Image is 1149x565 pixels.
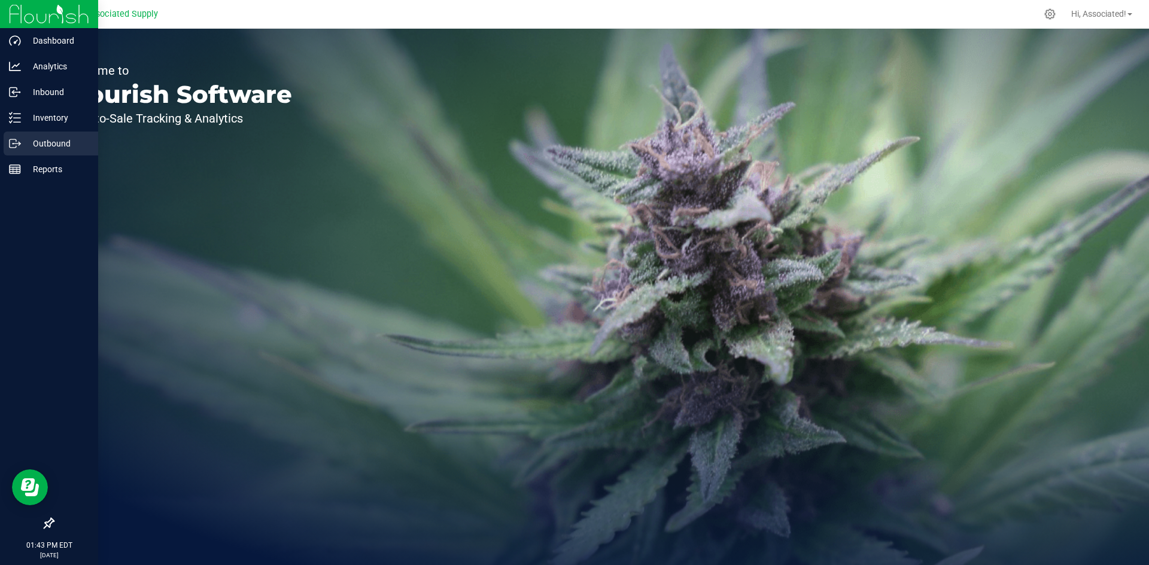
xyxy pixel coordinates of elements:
[21,136,93,151] p: Outbound
[9,86,21,98] inline-svg: Inbound
[5,540,93,551] p: 01:43 PM EDT
[65,65,292,77] p: Welcome to
[9,35,21,47] inline-svg: Dashboard
[21,111,93,125] p: Inventory
[21,33,93,48] p: Dashboard
[5,551,93,560] p: [DATE]
[9,112,21,124] inline-svg: Inventory
[21,85,93,99] p: Inbound
[21,59,93,74] p: Analytics
[9,163,21,175] inline-svg: Reports
[9,60,21,72] inline-svg: Analytics
[21,162,93,176] p: Reports
[1071,9,1126,19] span: Hi, Associated!
[9,138,21,149] inline-svg: Outbound
[65,112,292,124] p: Seed-to-Sale Tracking & Analytics
[86,9,158,19] span: Associated Supply
[12,469,48,505] iframe: Resource center
[65,83,292,106] p: Flourish Software
[1042,8,1057,20] div: Manage settings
